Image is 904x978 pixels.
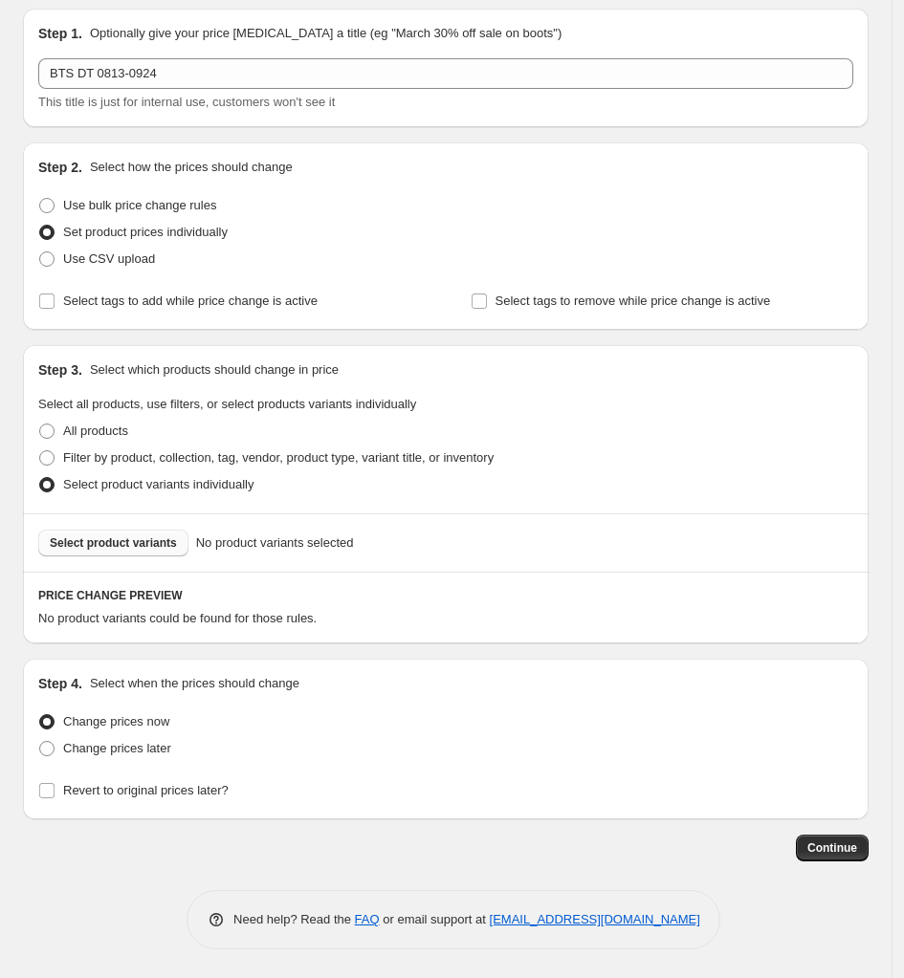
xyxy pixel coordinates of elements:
button: Select product variants [38,530,188,556]
p: Optionally give your price [MEDICAL_DATA] a title (eg "March 30% off sale on boots") [90,24,562,43]
span: No product variants could be found for those rules. [38,611,317,625]
span: Filter by product, collection, tag, vendor, product type, variant title, or inventory [63,450,494,465]
button: Continue [796,835,869,861]
p: Select how the prices should change [90,158,293,177]
span: No product variants selected [196,533,354,553]
h2: Step 4. [38,674,82,693]
p: Select which products should change in price [90,360,339,380]
span: Select all products, use filters, or select products variants individually [38,397,416,411]
span: Use CSV upload [63,251,155,266]
span: Need help? Read the [233,912,355,926]
h6: PRICE CHANGE PREVIEW [38,588,853,603]
span: or email support at [380,912,490,926]
span: Use bulk price change rules [63,198,216,212]
h2: Step 2. [38,158,82,177]
h2: Step 3. [38,360,82,380]
a: [EMAIL_ADDRESS][DOMAIN_NAME] [490,912,700,926]
h2: Step 1. [38,24,82,43]
input: 30% off holiday sale [38,58,853,89]
p: Select when the prices should change [90,674,299,693]
span: This title is just for internal use, customers won't see it [38,95,335,109]
span: Select tags to add while price change is active [63,293,318,308]
a: FAQ [355,912,380,926]
span: Change prices later [63,741,171,755]
span: Select product variants [50,535,177,551]
span: All products [63,424,128,438]
span: Select product variants individually [63,477,254,491]
span: Select tags to remove while price change is active [496,293,771,308]
span: Revert to original prices later? [63,783,229,797]
span: Change prices now [63,714,169,728]
span: Set product prices individually [63,225,228,239]
span: Continue [807,840,857,856]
